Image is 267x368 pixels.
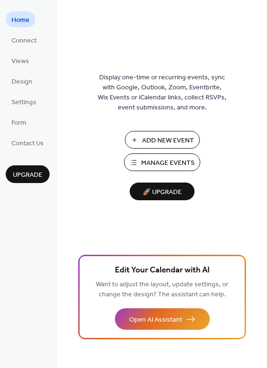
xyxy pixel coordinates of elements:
[11,97,36,108] span: Settings
[6,135,50,151] a: Contact Us
[6,114,32,130] a: Form
[98,73,226,113] span: Display one-time or recurring events, sync with Google, Outlook, Zoom, Eventbrite, Wix Events or ...
[11,56,29,66] span: Views
[130,183,195,200] button: 🚀 Upgrade
[135,186,189,199] span: 🚀 Upgrade
[11,77,32,87] span: Design
[115,264,210,277] span: Edit Your Calendar with AI
[11,139,44,149] span: Contact Us
[6,11,35,27] a: Home
[11,15,30,25] span: Home
[115,308,210,330] button: Open AI Assistant
[13,170,42,180] span: Upgrade
[6,94,42,109] a: Settings
[125,131,200,149] button: Add New Event
[6,53,35,68] a: Views
[6,73,38,89] a: Design
[142,136,194,146] span: Add New Event
[124,153,200,171] button: Manage Events
[129,315,182,325] span: Open AI Assistant
[6,165,50,183] button: Upgrade
[141,158,195,168] span: Manage Events
[96,278,228,301] span: Want to adjust the layout, update settings, or change the design? The assistant can help.
[11,118,26,128] span: Form
[11,36,37,46] span: Connect
[6,32,42,48] a: Connect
